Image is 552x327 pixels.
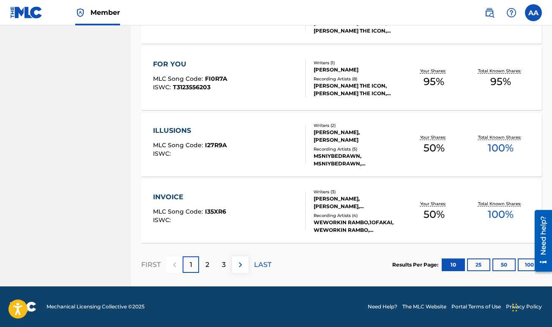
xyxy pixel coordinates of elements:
[478,68,523,74] p: Total Known Shares:
[420,68,448,74] p: Your Shares:
[153,192,226,202] div: INVOICE
[314,219,401,234] div: WEWORKIN RAMBO,1OFAKAI, WEWORKIN RAMBO, WEWORKIN RAMBO, WEWORKIN RAMBO
[484,8,495,18] img: search
[173,83,210,91] span: T3123556203
[420,201,448,207] p: Your Shares:
[506,8,516,18] img: help
[402,303,446,311] a: The MLC Website
[314,19,401,35] div: [PERSON_NAME] THE ICON, [PERSON_NAME] THE ICON, [PERSON_NAME] THE ICON, [PERSON_NAME] THE ICON, [...
[190,260,192,270] p: 1
[10,302,36,312] img: logo
[424,74,444,89] span: 95 %
[506,303,542,311] a: Privacy Policy
[205,75,227,82] span: FI0R7A
[141,113,542,176] a: ILLUSIONSMLC Song Code:I27R9AISWC:Writers (2)[PERSON_NAME], [PERSON_NAME]Recording Artists (5)MSN...
[314,60,401,66] div: Writers ( 1 )
[314,212,401,219] div: Recording Artists ( 4 )
[481,4,498,21] a: Public Search
[314,152,401,168] div: MSNIYBEDRAWN, MSNIYBEDRAWN, MSNIYBEDRAWN, MSNIYBEDRAWN, MSNIYBEDRAWN
[424,207,445,222] span: 50 %
[512,295,517,320] div: Drag
[424,140,445,156] span: 50 %
[222,260,226,270] p: 3
[467,258,490,271] button: 25
[141,47,542,110] a: FOR YOUMLC Song Code:FI0R7AISWC:T3123556203Writers (1)[PERSON_NAME]Recording Artists (8)[PERSON_N...
[46,303,145,311] span: Mechanical Licensing Collective © 2025
[488,140,514,156] span: 100 %
[392,261,440,269] p: Results Per Page:
[492,258,516,271] button: 50
[141,179,542,243] a: INVOICEMLC Song Code:I35XR6ISWC:Writers (3)[PERSON_NAME], [PERSON_NAME], [PERSON_NAME]Recording A...
[490,74,511,89] span: 95 %
[510,286,552,327] iframe: Chat Widget
[314,122,401,129] div: Writers ( 2 )
[518,258,541,271] button: 100
[488,207,514,222] span: 100 %
[153,150,173,157] span: ISWC :
[314,189,401,195] div: Writers ( 3 )
[442,258,465,271] button: 10
[10,6,43,19] img: MLC Logo
[254,260,271,270] p: LAST
[451,303,501,311] a: Portal Terms of Use
[478,201,523,207] p: Total Known Shares:
[314,129,401,144] div: [PERSON_NAME], [PERSON_NAME]
[205,141,227,149] span: I27R9A
[153,141,205,149] span: MLC Song Code :
[90,8,120,17] span: Member
[478,134,523,140] p: Total Known Shares:
[314,82,401,97] div: [PERSON_NAME] THE ICON, [PERSON_NAME] THE ICON, [PERSON_NAME] THE ICON, [PERSON_NAME] THE ICON, [...
[153,208,205,215] span: MLC Song Code :
[528,207,552,275] iframe: Resource Center
[314,66,401,74] div: [PERSON_NAME]
[235,260,246,270] img: right
[525,4,542,21] div: User Menu
[205,260,209,270] p: 2
[314,76,401,82] div: Recording Artists ( 8 )
[368,303,397,311] a: Need Help?
[314,146,401,152] div: Recording Artists ( 5 )
[420,134,448,140] p: Your Shares:
[503,4,520,21] div: Help
[205,208,226,215] span: I35XR6
[314,195,401,210] div: [PERSON_NAME], [PERSON_NAME], [PERSON_NAME]
[141,260,161,270] p: FIRST
[75,8,85,18] img: Top Rightsholder
[153,59,227,69] div: FOR YOU
[153,126,227,136] div: ILLUSIONS
[153,216,173,224] span: ISWC :
[153,83,173,91] span: ISWC :
[153,75,205,82] span: MLC Song Code :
